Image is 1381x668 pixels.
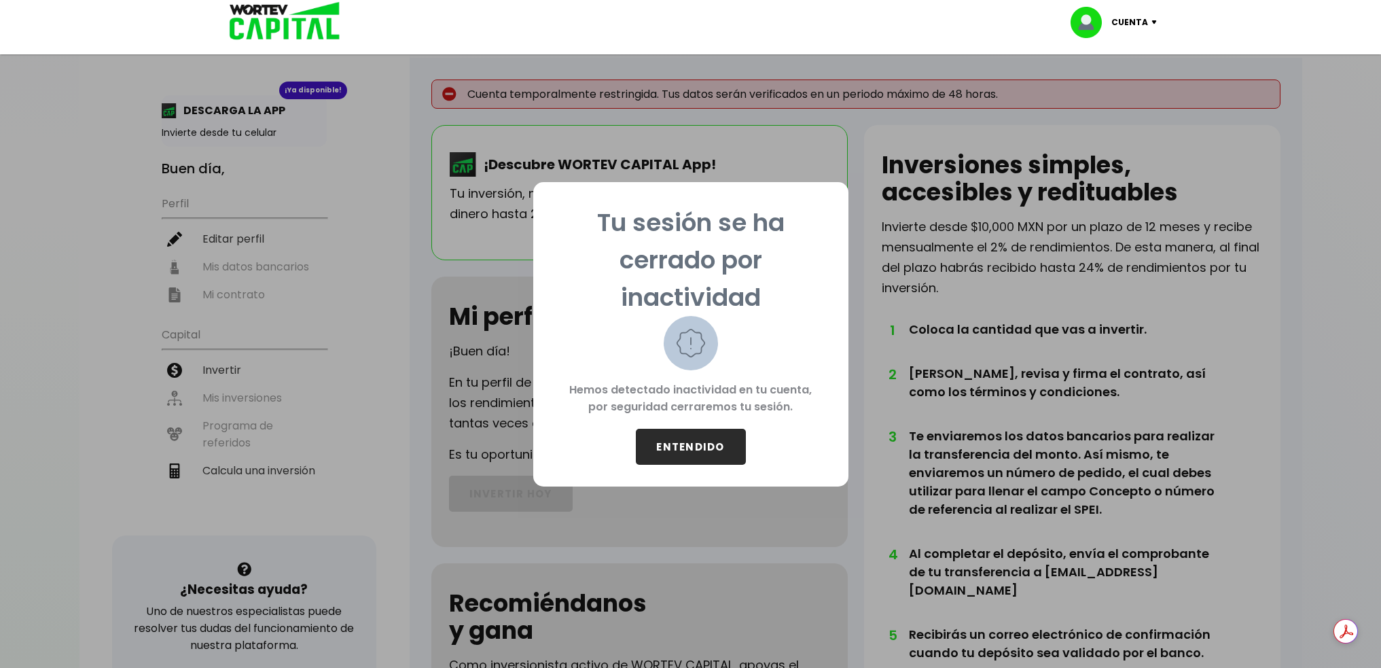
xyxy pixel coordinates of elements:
[555,204,827,316] p: Tu sesión se ha cerrado por inactividad
[664,316,718,370] img: warning
[1111,12,1148,33] p: Cuenta
[555,370,827,429] p: Hemos detectado inactividad en tu cuenta, por seguridad cerraremos tu sesión.
[1148,20,1166,24] img: icon-down
[636,429,746,465] button: ENTENDIDO
[1071,7,1111,38] img: profile-image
